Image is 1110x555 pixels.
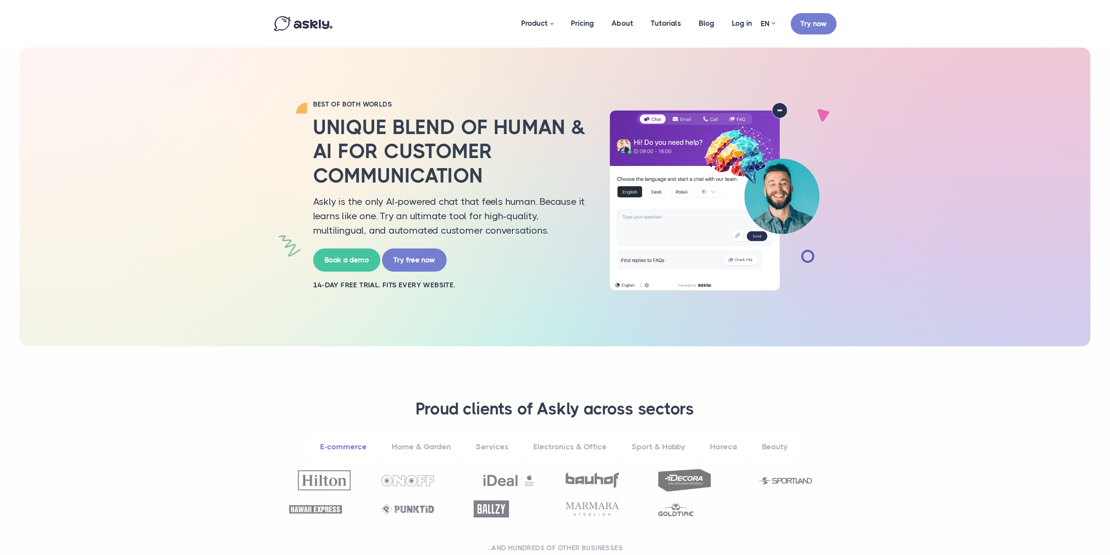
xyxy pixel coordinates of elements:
[761,17,775,30] a: EN
[298,470,351,490] img: Hilton
[759,477,812,484] img: Sportland
[464,435,520,459] a: Services
[658,502,693,516] img: Goldtime
[751,435,799,459] a: Beauty
[642,2,690,45] a: Tutorials
[566,472,618,488] img: Bauhof
[313,115,588,188] h2: Unique blend of human & AI for customer communication
[620,435,697,459] a: Sport & Hobby
[381,475,434,486] img: OnOff
[601,103,828,291] img: AI multilingual chat
[289,505,342,514] img: Hawaii Express
[522,435,618,459] a: Electronics & Office
[482,470,535,490] img: Ideal
[566,502,618,516] img: Marmara Sterling
[313,100,588,109] h2: BEST OF BOTH WORLDS
[381,504,434,515] img: Punktid
[285,399,826,420] h3: Proud clients of Askly across sectors
[313,194,588,238] p: Askly is the only AI-powered chat that feels human. Because it learns like one. Try an ultimate t...
[603,2,642,45] a: About
[313,280,588,290] h2: 14-day free trial. Fits every website.
[309,435,378,459] a: E-commerce
[380,435,462,459] a: Home & Garden
[562,2,603,45] a: Pricing
[274,16,332,31] img: Askly
[791,13,837,34] a: Try now
[512,2,562,45] a: Product
[313,248,380,272] a: Book a demo
[723,2,761,45] a: Log in
[285,544,826,552] h2: ...and hundreds of other businesses
[474,500,509,517] img: Ballzy
[690,2,723,45] a: Blog
[699,435,748,459] a: Horeca
[382,248,447,272] a: Try free now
